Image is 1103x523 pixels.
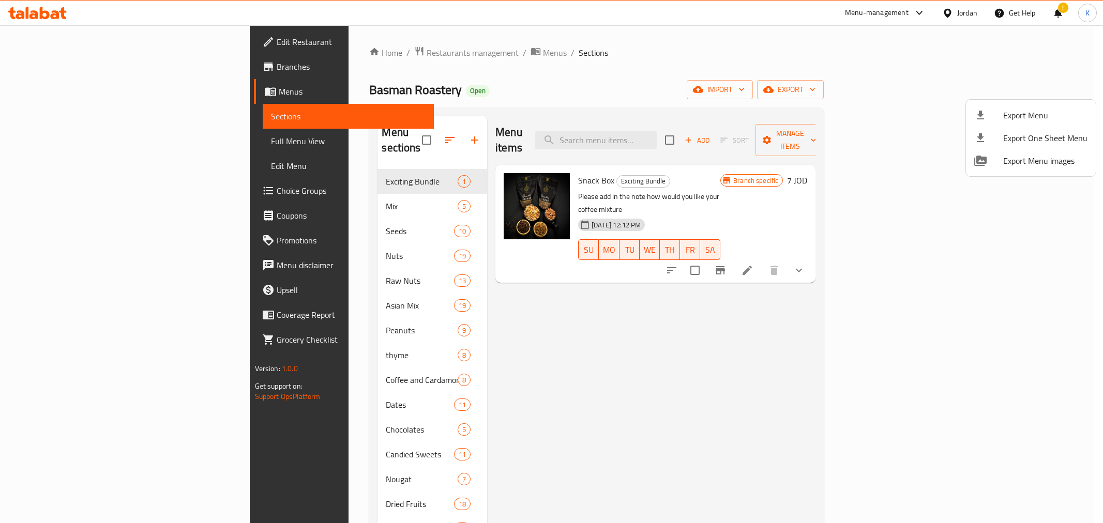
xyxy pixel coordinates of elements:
li: Export Menu images [966,149,1096,172]
span: Export One Sheet Menu [1003,132,1087,144]
span: Export Menu images [1003,155,1087,167]
li: Export one sheet menu items [966,127,1096,149]
li: Export menu items [966,104,1096,127]
span: Export Menu [1003,109,1087,121]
